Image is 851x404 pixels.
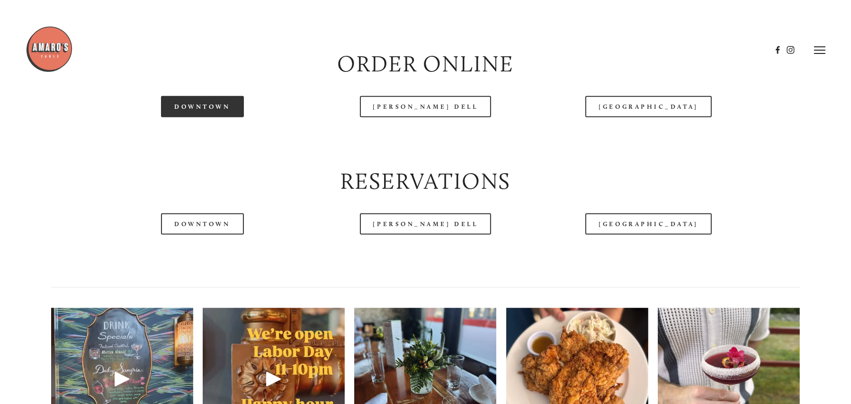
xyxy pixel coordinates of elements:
[360,96,492,117] a: [PERSON_NAME] Dell
[585,213,711,235] a: [GEOGRAPHIC_DATA]
[585,96,711,117] a: [GEOGRAPHIC_DATA]
[360,213,492,235] a: [PERSON_NAME] Dell
[51,166,800,197] h2: Reservations
[26,26,73,73] img: Amaro's Table
[161,96,243,117] a: Downtown
[161,213,243,235] a: Downtown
